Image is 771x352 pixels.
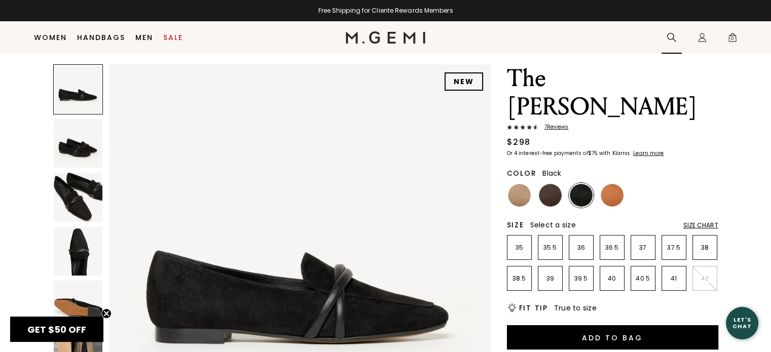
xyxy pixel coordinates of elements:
[683,221,718,229] div: Size Chart
[507,136,531,148] div: $298
[530,220,576,230] span: Select a size
[346,31,425,44] img: M.Gemi
[507,149,588,157] klarna-placement-style-body: Or 4 interest-free payments of
[538,275,562,283] p: 39
[554,303,597,313] span: True to size
[507,64,718,121] h1: The [PERSON_NAME]
[662,244,686,252] p: 37.5
[599,149,632,157] klarna-placement-style-body: with Klarna
[508,184,531,207] img: Biscuit
[27,323,86,336] span: GET $50 OFF
[538,244,562,252] p: 35.5
[631,244,655,252] p: 37
[600,244,624,252] p: 36.5
[10,317,103,342] div: GET $50 OFFClose teaser
[631,275,655,283] p: 40.5
[507,221,524,229] h2: Size
[507,124,718,132] a: 7Reviews
[569,244,593,252] p: 36
[101,308,112,319] button: Close teaser
[54,227,103,276] img: The Brenda
[542,168,561,178] span: Black
[163,33,183,42] a: Sale
[569,275,593,283] p: 39.5
[693,244,717,252] p: 38
[601,184,623,207] img: Cinnamon
[633,149,664,157] klarna-placement-style-cta: Learn more
[539,184,562,207] img: Chocolate
[538,124,569,130] span: 7 Review s
[507,244,531,252] p: 35
[507,169,537,177] h2: Color
[519,304,548,312] h2: Fit Tip
[54,281,103,330] img: The Brenda
[54,173,103,222] img: The Brenda
[34,33,67,42] a: Women
[135,33,153,42] a: Men
[54,119,103,168] img: The Brenda
[77,33,125,42] a: Handbags
[600,275,624,283] p: 40
[507,275,531,283] p: 38.5
[693,275,717,283] p: 42
[570,184,593,207] img: Black
[662,275,686,283] p: 41
[507,325,718,349] button: Add to Bag
[632,150,664,157] a: Learn more
[588,149,598,157] klarna-placement-style-amount: $75
[445,72,483,91] div: NEW
[727,34,738,45] span: 0
[726,317,758,329] div: Let's Chat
